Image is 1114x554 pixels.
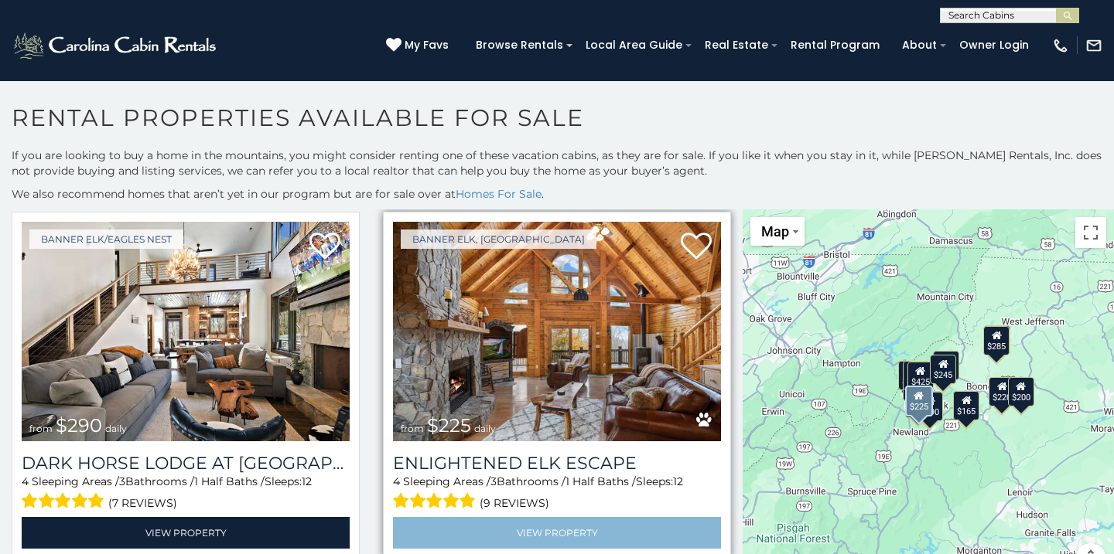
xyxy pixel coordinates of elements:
[401,229,596,249] a: Banner Elk, [GEOGRAPHIC_DATA]
[393,453,721,474] a: Enlightened Elk Escape
[783,33,887,57] a: Rental Program
[905,386,933,416] div: $225
[12,30,220,61] img: White-1-2.png
[405,37,449,53] span: My Favs
[401,423,424,434] span: from
[907,362,934,391] div: $425
[1085,37,1102,54] img: mail-regular-white.png
[952,33,1037,57] a: Owner Login
[566,474,636,488] span: 1 Half Baths /
[22,474,350,513] div: Sleeping Areas / Bathrooms / Sleeps:
[22,474,29,488] span: 4
[474,423,496,434] span: daily
[480,493,549,513] span: (9 reviews)
[22,222,350,441] img: Dark Horse Lodge at Eagles Nest
[22,453,350,474] h3: Dark Horse Lodge at Eagles Nest
[105,423,127,434] span: daily
[56,414,102,437] span: $290
[393,474,721,513] div: Sleeping Areas / Bathrooms / Sleeps:
[29,229,183,249] a: Banner Elk/Eagles Nest
[29,423,53,434] span: from
[697,33,776,57] a: Real Estate
[194,474,265,488] span: 1 Half Baths /
[1008,377,1034,406] div: $200
[989,377,1015,406] div: $220
[456,187,542,201] a: Homes For Sale
[427,414,471,437] span: $225
[930,355,956,384] div: $245
[22,222,350,441] a: Dark Horse Lodge at Eagles Nest from $290 daily
[108,493,177,513] span: (7 reviews)
[1075,217,1106,248] button: Toggle fullscreen view
[933,351,959,380] div: $415
[490,474,497,488] span: 3
[386,37,453,54] a: My Favs
[393,517,721,549] a: View Property
[898,361,924,390] div: $265
[578,33,690,57] a: Local Area Guide
[468,33,571,57] a: Browse Rentals
[681,231,712,263] a: Add to favorites
[309,231,340,263] a: Add to favorites
[1052,37,1069,54] img: phone-regular-white.png
[393,222,721,441] img: Enlightened Elk Escape
[393,222,721,441] a: Enlightened Elk Escape from $225 daily
[903,361,929,390] div: $200
[673,474,683,488] span: 12
[983,326,1010,355] div: $285
[393,474,400,488] span: 4
[750,217,805,246] button: Change map style
[22,517,350,549] a: View Property
[761,223,789,240] span: Map
[953,391,979,420] div: $165
[302,474,312,488] span: 12
[22,453,350,474] a: Dark Horse Lodge at [GEOGRAPHIC_DATA]
[894,33,945,57] a: About
[119,474,125,488] span: 3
